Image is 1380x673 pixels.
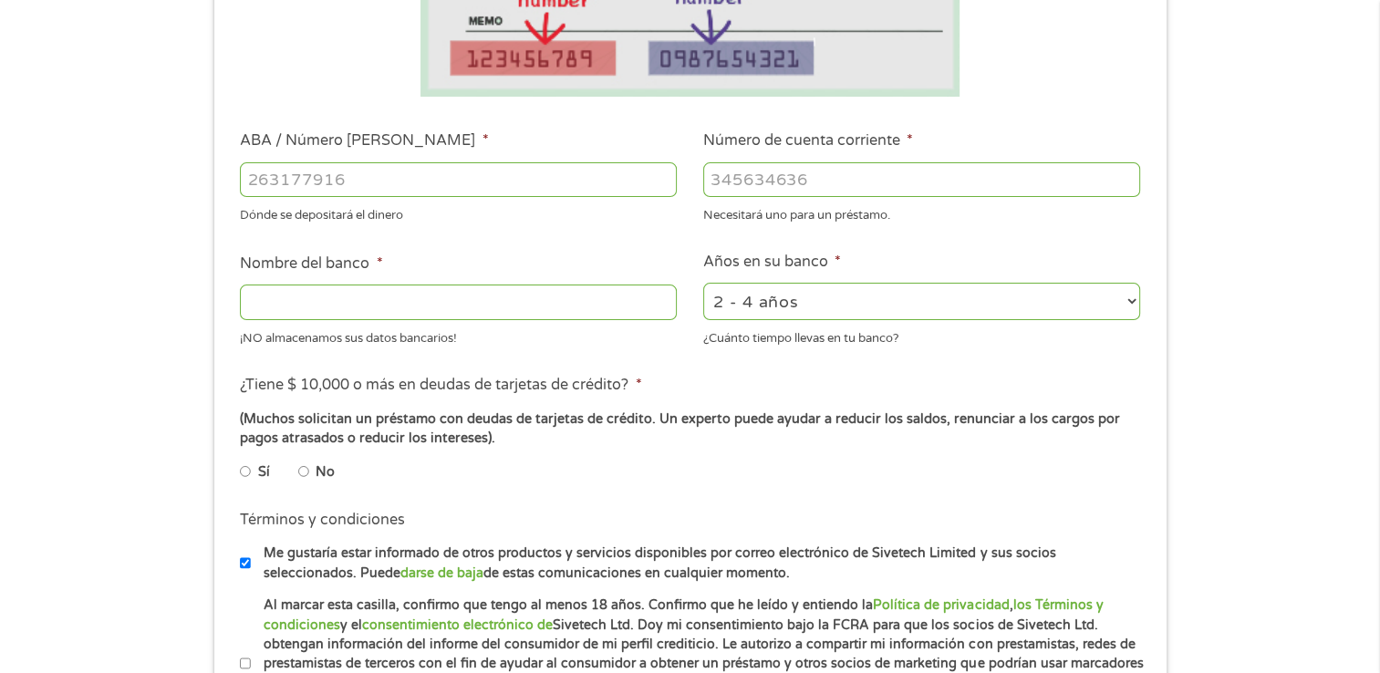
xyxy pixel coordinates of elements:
[240,201,677,225] div: Dónde se depositará el dinero
[703,201,1140,225] div: Necesitará uno para un préstamo.
[873,597,1009,613] a: Política de privacidad
[400,565,483,581] a: darse de baja
[240,162,677,197] input: 263177916
[264,597,1103,632] a: los Términos y condiciones
[316,462,335,482] label: No
[251,544,1146,583] label: Me gustaría estar informado de otros productos y servicios disponibles por correo electrónico de ...
[703,323,1140,347] div: ¿Cuánto tiempo llevas en tu banco?
[240,511,405,530] label: Términos y condiciones
[258,462,270,482] label: Sí
[703,253,828,271] font: Años en su banco
[240,254,369,273] font: Nombre del banco
[240,376,628,394] font: ¿Tiene $ 10,000 o más en deudas de tarjetas de crédito?
[240,131,475,150] font: ABA / Número [PERSON_NAME]
[240,409,1139,449] div: (Muchos solicitan un préstamo con deudas de tarjetas de crédito. Un experto puede ayudar a reduci...
[703,162,1140,197] input: 345634636
[362,617,553,633] a: consentimiento electrónico de
[703,131,900,150] font: Número de cuenta corriente
[240,323,677,347] div: ¡NO almacenamos sus datos bancarios!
